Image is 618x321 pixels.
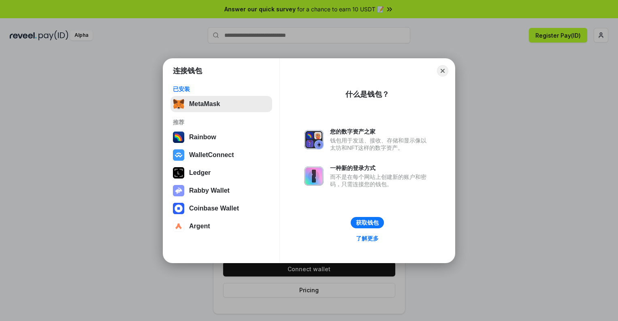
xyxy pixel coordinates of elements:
button: Coinbase Wallet [170,200,272,217]
div: 获取钱包 [356,219,379,226]
a: 了解更多 [351,233,384,244]
div: Ledger [189,169,211,176]
div: 一种新的登录方式 [330,164,430,172]
div: WalletConnect [189,151,234,159]
button: 获取钱包 [351,217,384,228]
div: Argent [189,223,210,230]
img: svg+xml,%3Csvg%20width%3D%2228%22%20height%3D%2228%22%20viewBox%3D%220%200%2028%2028%22%20fill%3D... [173,221,184,232]
div: 已安装 [173,85,270,93]
div: Rabby Wallet [189,187,230,194]
div: 您的数字资产之家 [330,128,430,135]
button: Rainbow [170,129,272,145]
div: Coinbase Wallet [189,205,239,212]
div: 了解更多 [356,235,379,242]
img: svg+xml,%3Csvg%20xmlns%3D%22http%3A%2F%2Fwww.w3.org%2F2000%2Fsvg%22%20fill%3D%22none%22%20viewBox... [173,185,184,196]
div: Rainbow [189,134,216,141]
button: MetaMask [170,96,272,112]
div: 什么是钱包？ [345,89,389,99]
img: svg+xml,%3Csvg%20xmlns%3D%22http%3A%2F%2Fwww.w3.org%2F2000%2Fsvg%22%20fill%3D%22none%22%20viewBox... [304,166,324,186]
img: svg+xml,%3Csvg%20xmlns%3D%22http%3A%2F%2Fwww.w3.org%2F2000%2Fsvg%22%20width%3D%2228%22%20height%3... [173,167,184,179]
img: svg+xml,%3Csvg%20xmlns%3D%22http%3A%2F%2Fwww.w3.org%2F2000%2Fsvg%22%20fill%3D%22none%22%20viewBox... [304,130,324,149]
img: svg+xml,%3Csvg%20width%3D%22120%22%20height%3D%22120%22%20viewBox%3D%220%200%20120%20120%22%20fil... [173,132,184,143]
div: 推荐 [173,119,270,126]
div: 钱包用于发送、接收、存储和显示像以太坊和NFT这样的数字资产。 [330,137,430,151]
div: MetaMask [189,100,220,108]
img: svg+xml,%3Csvg%20width%3D%2228%22%20height%3D%2228%22%20viewBox%3D%220%200%2028%2028%22%20fill%3D... [173,203,184,214]
button: Close [437,65,448,77]
img: svg+xml,%3Csvg%20fill%3D%22none%22%20height%3D%2233%22%20viewBox%3D%220%200%2035%2033%22%20width%... [173,98,184,110]
img: svg+xml,%3Csvg%20width%3D%2228%22%20height%3D%2228%22%20viewBox%3D%220%200%2028%2028%22%20fill%3D... [173,149,184,161]
button: WalletConnect [170,147,272,163]
h1: 连接钱包 [173,66,202,76]
button: Argent [170,218,272,234]
button: Ledger [170,165,272,181]
button: Rabby Wallet [170,183,272,199]
div: 而不是在每个网站上创建新的账户和密码，只需连接您的钱包。 [330,173,430,188]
